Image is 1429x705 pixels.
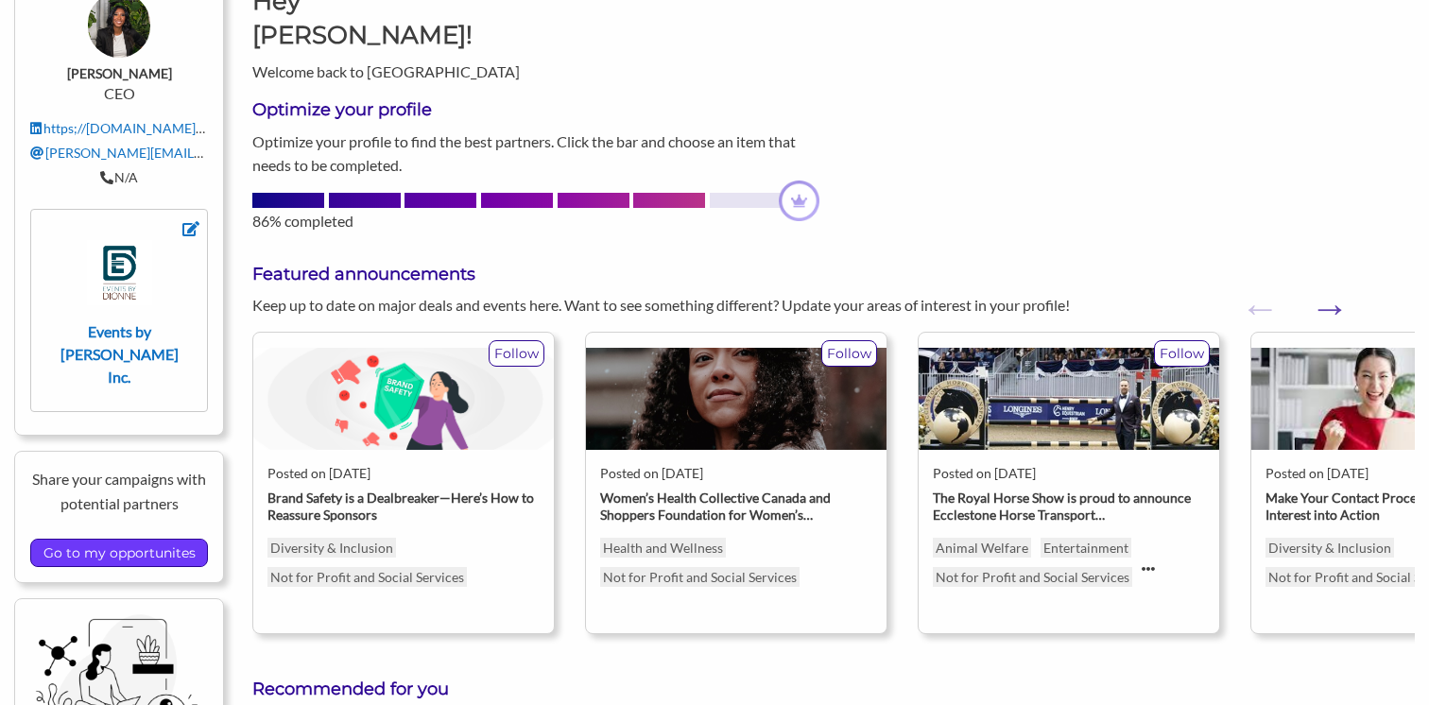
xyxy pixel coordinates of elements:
[779,181,819,221] img: dashboard-profile-progress-crown-a4ad1e52.png
[67,65,172,81] strong: [PERSON_NAME]
[822,341,876,366] p: Follow
[30,467,208,515] p: Share your campaigns with potential partners
[30,145,372,161] a: [PERSON_NAME][EMAIL_ADDRESS][DOMAIN_NAME]
[1310,289,1329,308] button: Next
[1241,289,1260,308] button: Previous
[933,567,1132,587] p: Not for Profit and Social Services
[1155,341,1209,366] p: Follow
[600,465,872,482] div: Posted on [DATE]
[267,490,534,523] strong: Brand Safety is a Dealbreaker—Here’s How to Reassure Sponsors
[87,240,152,305] img: ovnfrzwyoasqcuxtqoo4
[600,538,726,558] p: Health and Wellness
[252,678,1415,701] h3: Recommended for you
[933,490,1191,523] strong: The Royal Horse Show is proud to announce Ecclestone Horse Transport …
[1041,538,1131,558] p: Entertainment
[600,567,800,587] p: Not for Profit and Social Services
[30,120,228,136] a: https;//[DOMAIN_NAME][URL]
[1265,538,1394,558] p: Diversity & Inclusion
[60,322,179,386] strong: Events by [PERSON_NAME] Inc.
[267,567,467,587] a: Not for Profit and Social Services
[252,210,819,232] div: 86% completed
[490,341,543,366] p: Follow
[586,348,887,451] img: vjueezl5yqqde00ejimn.jpg
[253,348,554,451] img: hro2n78csy6xogamkarv.png
[933,465,1205,482] div: Posted on [DATE]
[54,240,184,386] a: Events by [PERSON_NAME] Inc.
[600,490,831,523] strong: Women’s Health Collective Canada and Shoppers Foundation for Women’s …
[252,98,819,122] h3: Optimize your profile
[267,465,540,482] div: Posted on [DATE]
[252,129,819,178] p: Optimize your profile to find the best partners. Click the bar and choose an item that needs to b...
[34,540,205,566] input: Go to my opportunites
[252,263,1415,286] h3: Featured announcements
[267,538,396,558] a: Diversity & Inclusion
[30,169,208,186] div: N/A
[919,348,1219,451] img: The_Royal_Agricultural_Winter_Fair_The_Royal_Horse_Show_is_proud.jpg
[933,538,1031,558] p: Animal Welfare
[238,294,1131,317] div: Keep up to date on major deals and events here. Want to see something different? Update your area...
